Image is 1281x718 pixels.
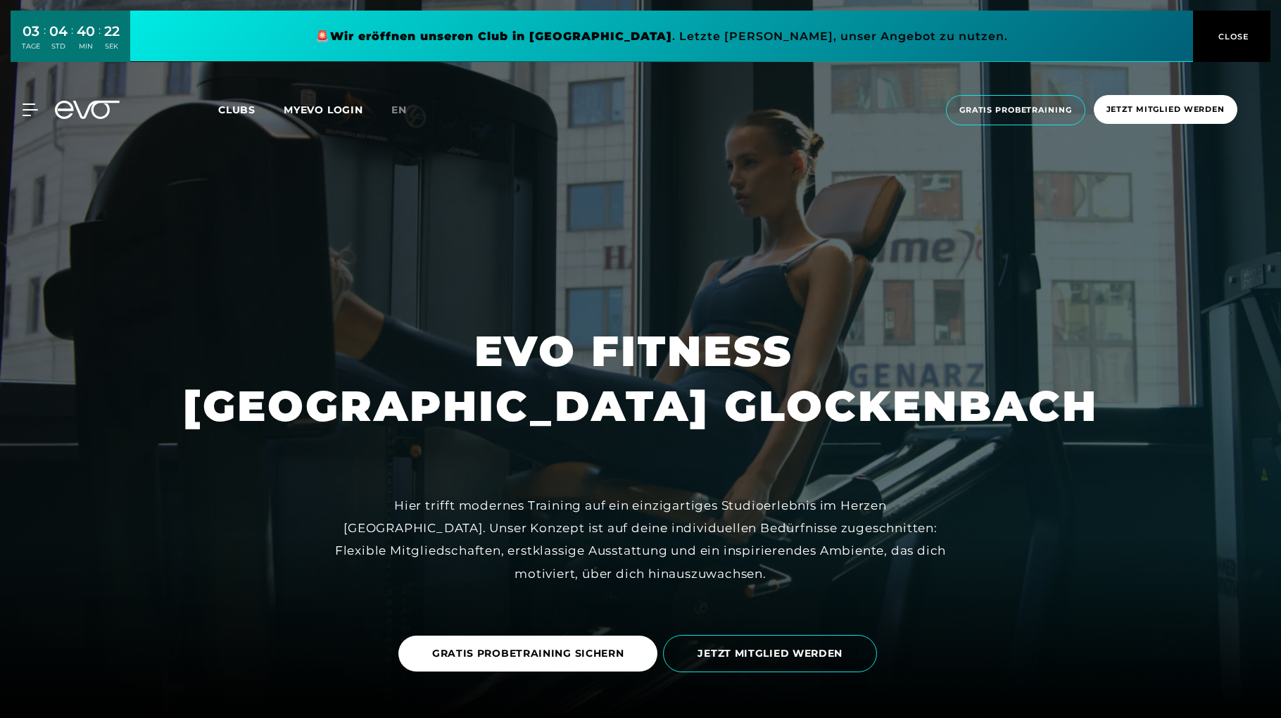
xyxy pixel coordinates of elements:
[49,21,68,42] div: 04
[398,625,664,682] a: GRATIS PROBETRAINING SICHERN
[663,624,883,683] a: JETZT MITGLIED WERDEN
[22,42,40,51] div: TAGE
[104,21,120,42] div: 22
[698,646,843,661] span: JETZT MITGLIED WERDEN
[218,103,284,116] a: Clubs
[324,494,957,585] div: Hier trifft modernes Training auf ein einzigartiges Studioerlebnis im Herzen [GEOGRAPHIC_DATA]. U...
[99,23,101,60] div: :
[432,646,624,661] span: GRATIS PROBETRAINING SICHERN
[22,21,40,42] div: 03
[1090,95,1242,125] a: Jetzt Mitglied werden
[1215,30,1249,43] span: CLOSE
[77,42,95,51] div: MIN
[391,103,407,116] span: en
[1193,11,1270,62] button: CLOSE
[71,23,73,60] div: :
[44,23,46,60] div: :
[284,103,363,116] a: MYEVO LOGIN
[49,42,68,51] div: STD
[104,42,120,51] div: SEK
[77,21,95,42] div: 40
[942,95,1090,125] a: Gratis Probetraining
[391,102,424,118] a: en
[959,104,1072,116] span: Gratis Probetraining
[1106,103,1225,115] span: Jetzt Mitglied werden
[183,324,1098,434] h1: EVO FITNESS [GEOGRAPHIC_DATA] GLOCKENBACH
[218,103,255,116] span: Clubs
